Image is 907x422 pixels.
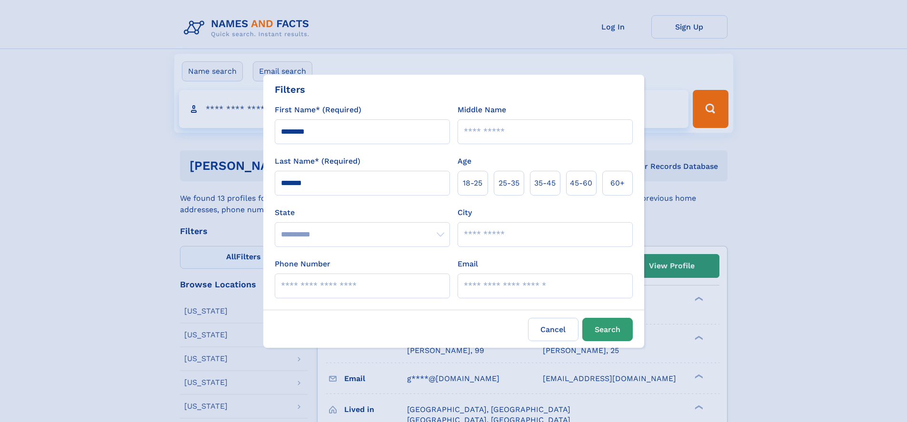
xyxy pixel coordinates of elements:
span: 18‑25 [463,177,482,189]
label: Age [458,156,471,167]
label: Phone Number [275,258,330,270]
div: Filters [275,82,305,97]
label: State [275,207,450,218]
label: Cancel [528,318,578,341]
span: 60+ [610,177,625,189]
label: Last Name* (Required) [275,156,360,167]
button: Search [582,318,633,341]
span: 25‑35 [498,177,519,189]
label: Email [458,258,478,270]
label: City [458,207,472,218]
label: Middle Name [458,104,506,116]
span: 45‑60 [570,177,592,189]
label: First Name* (Required) [275,104,361,116]
span: 35‑45 [534,177,556,189]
